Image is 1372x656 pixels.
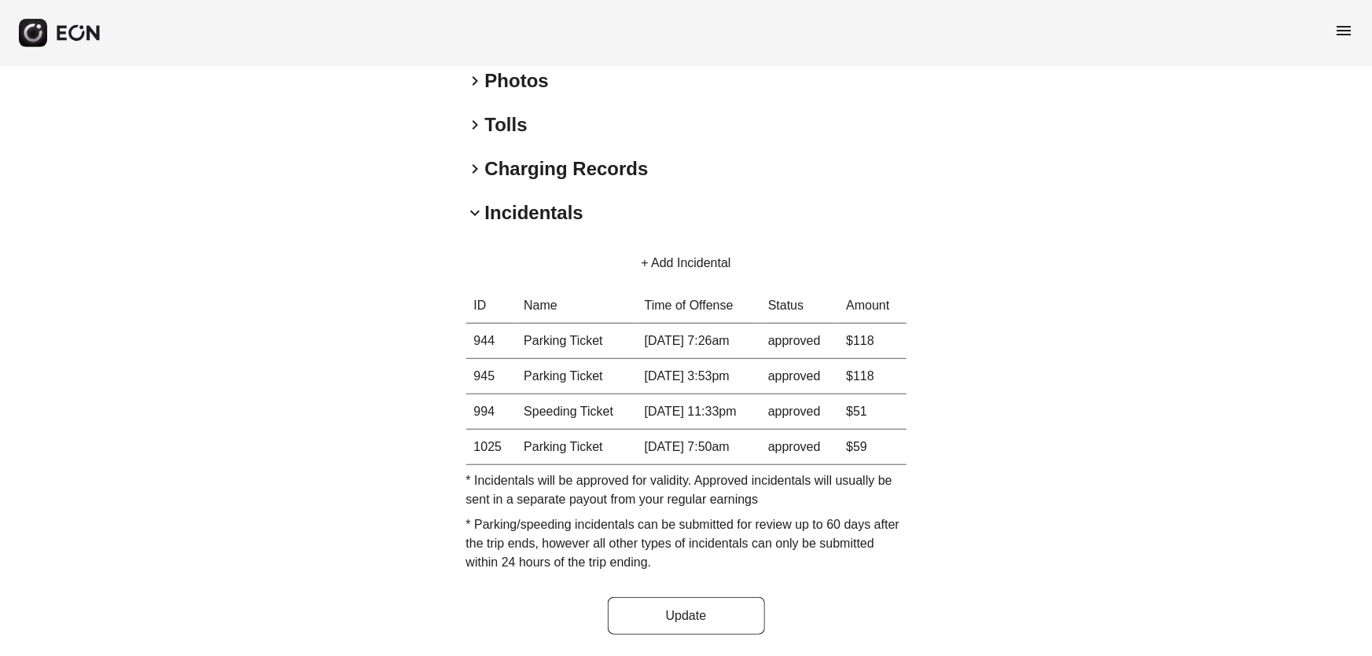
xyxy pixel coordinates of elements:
[485,112,528,137] h2: Tolls
[760,288,838,324] th: Status
[516,288,636,324] th: Name
[485,68,549,93] h2: Photos
[466,288,517,324] th: ID
[466,115,485,134] span: keyboard_arrow_right
[838,359,906,394] td: $118
[637,394,760,430] td: [DATE] 11:33pm
[466,515,907,572] p: * Parking/speeding incidentals can be submitted for review up to 60 days after the trip ends, how...
[466,324,517,359] th: 944
[637,324,760,359] td: [DATE] 7:26am
[516,394,636,430] td: Speeding Ticket
[838,394,906,430] td: $51
[485,200,583,225] h2: Incidentals
[516,430,636,465] td: Parking Ticket
[760,394,838,430] td: approved
[838,324,906,359] td: $118
[516,359,636,394] td: Parking Ticket
[760,430,838,465] td: approved
[516,324,636,359] td: Parking Ticket
[838,430,906,465] td: $59
[760,359,838,394] td: approved
[838,288,906,324] th: Amount
[637,430,760,465] td: [DATE] 7:50am
[466,359,517,394] th: 945
[608,597,765,635] button: Update
[466,471,907,509] p: * Incidentals will be approved for validity. Approved incidentals will usually be sent in a separ...
[466,203,485,222] span: keyboard_arrow_down
[466,430,517,465] th: 1025
[466,71,485,90] span: keyboard_arrow_right
[637,359,760,394] td: [DATE] 3:53pm
[637,288,760,324] th: Time of Offense
[485,156,649,181] h2: Charging Records
[466,159,485,178] span: keyboard_arrow_right
[760,324,838,359] td: approved
[1334,21,1353,40] span: menu
[466,394,517,430] th: 994
[622,244,749,282] button: + Add Incidental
